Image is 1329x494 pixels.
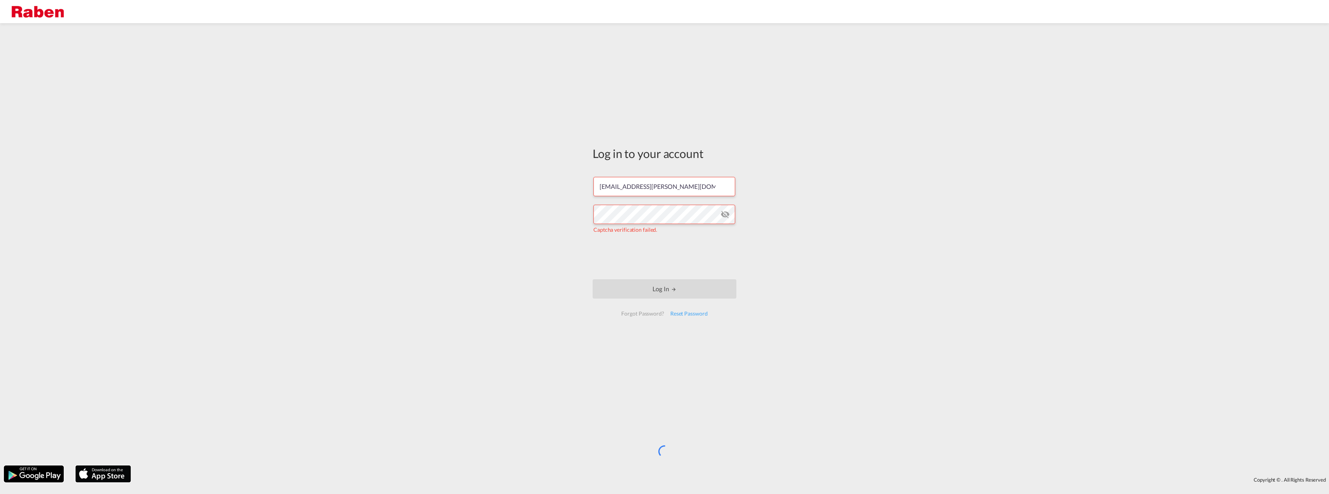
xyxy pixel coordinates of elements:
img: apple.png [75,465,132,483]
md-icon: icon-eye-off [721,210,730,219]
span: Captcha verification failed. [593,226,657,233]
div: Reset Password [667,307,711,321]
div: Copyright © . All Rights Reserved [135,473,1329,486]
img: google.png [3,465,65,483]
img: 56a1822070ee11ef8af4bf29ef0a0da2.png [12,3,64,20]
input: Enter email/phone number [593,177,735,196]
iframe: reCAPTCHA [606,241,723,272]
div: Log in to your account [593,145,736,161]
div: Forgot Password? [618,307,667,321]
button: LOGIN [593,279,736,299]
